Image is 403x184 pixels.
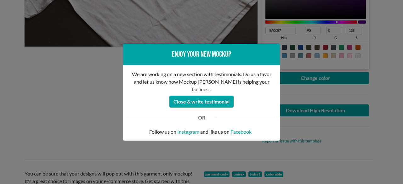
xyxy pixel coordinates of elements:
[128,70,275,93] p: We are working on a new section with testimonials. Do us a favor and let us know how Mockup [PERS...
[193,114,210,121] div: OR
[128,128,275,136] p: Follow us on and like us on
[169,97,234,103] a: Close & write testimonial
[169,96,234,108] button: Close & write testimonial
[128,49,275,60] div: Enjoy your new mockup
[230,128,252,136] a: Facebook
[177,128,199,136] a: Instagram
